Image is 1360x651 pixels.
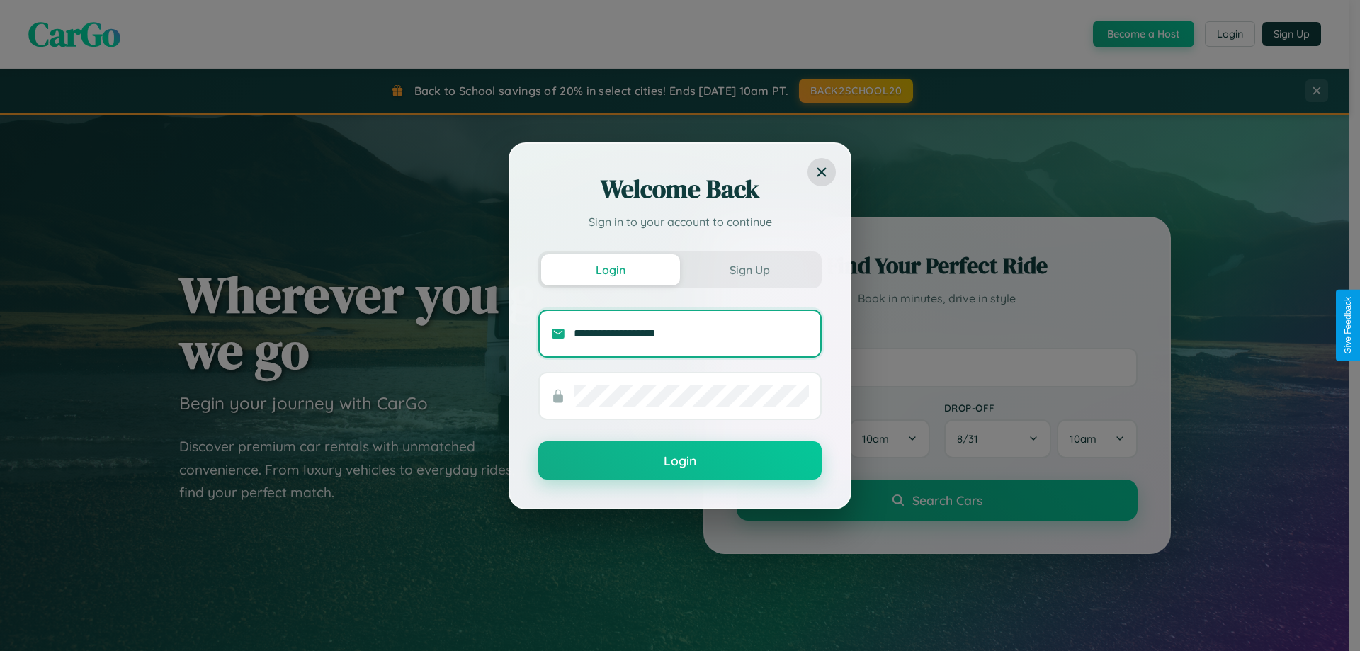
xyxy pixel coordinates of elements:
[538,172,822,206] h2: Welcome Back
[541,254,680,285] button: Login
[1343,297,1353,354] div: Give Feedback
[538,441,822,480] button: Login
[538,213,822,230] p: Sign in to your account to continue
[680,254,819,285] button: Sign Up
